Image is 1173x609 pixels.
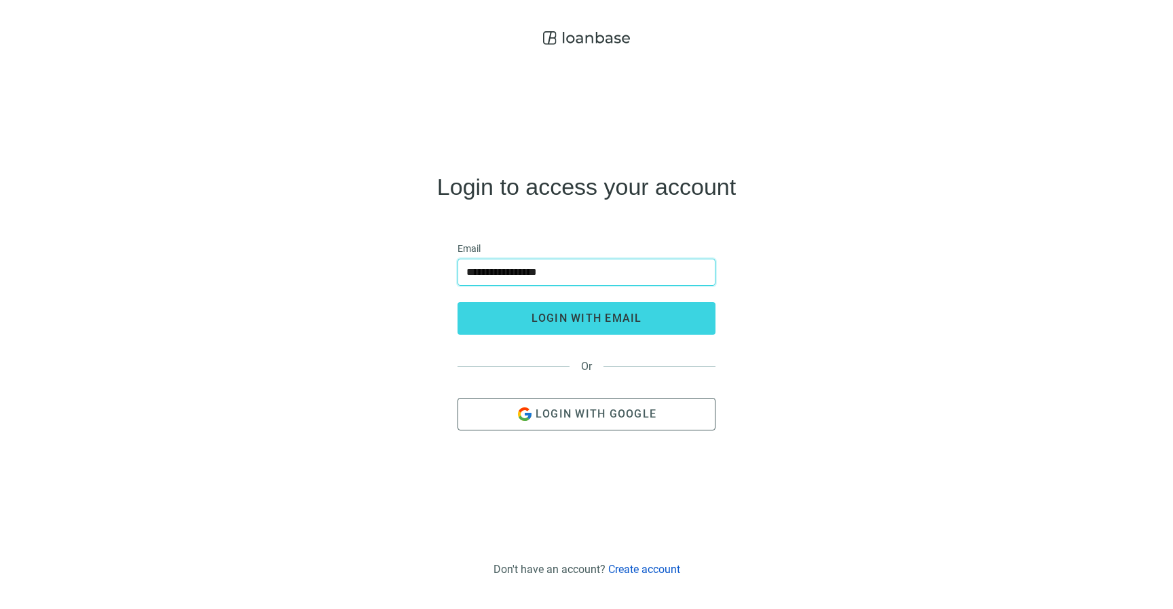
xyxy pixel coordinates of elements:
h4: Login to access your account [437,176,736,198]
span: Login with Google [536,407,656,420]
button: login with email [458,302,715,335]
span: login with email [532,312,642,325]
span: Or [570,360,603,373]
div: Don't have an account? [494,563,680,576]
a: Create account [608,563,680,576]
button: Login with Google [458,398,715,430]
span: Email [458,241,481,256]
